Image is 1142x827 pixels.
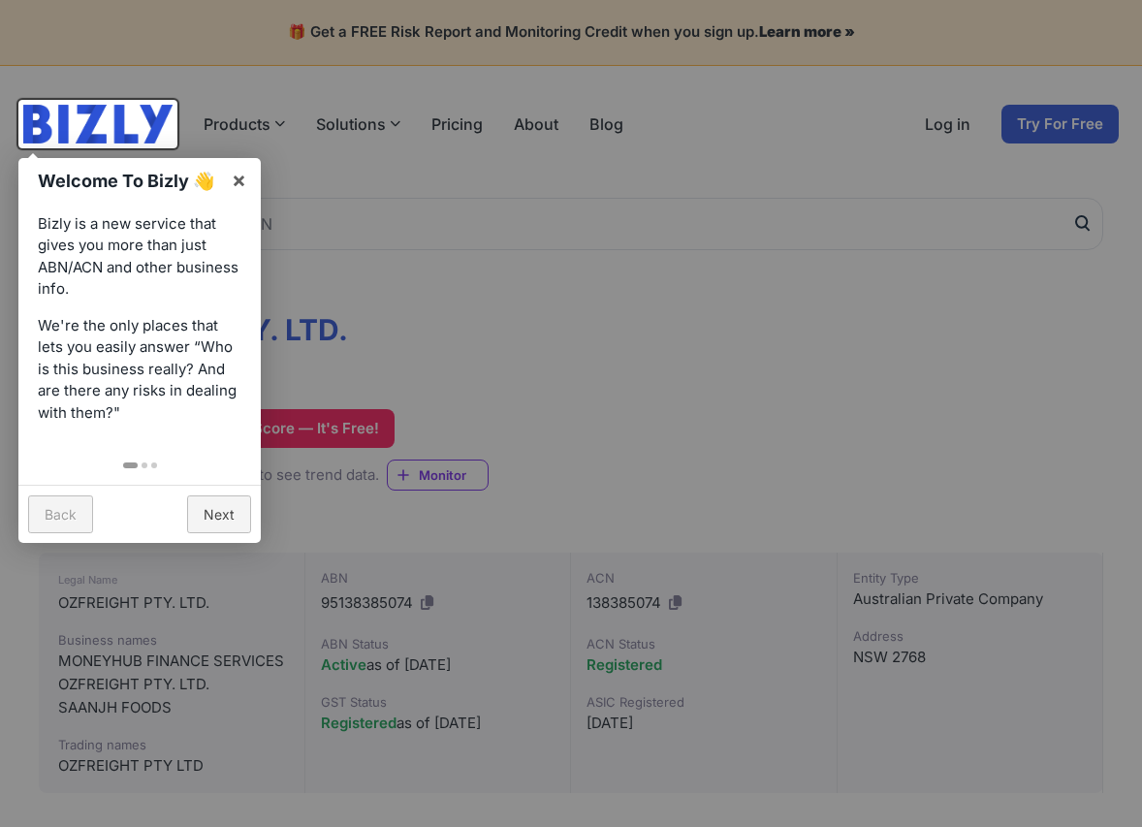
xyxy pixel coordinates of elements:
h1: Welcome To Bizly 👋 [38,168,221,194]
a: Next [187,495,251,533]
p: We're the only places that lets you easily answer “Who is this business really? And are there any... [38,315,241,425]
a: Back [28,495,93,533]
a: × [217,158,261,202]
p: Bizly is a new service that gives you more than just ABN/ACN and other business info. [38,213,241,301]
